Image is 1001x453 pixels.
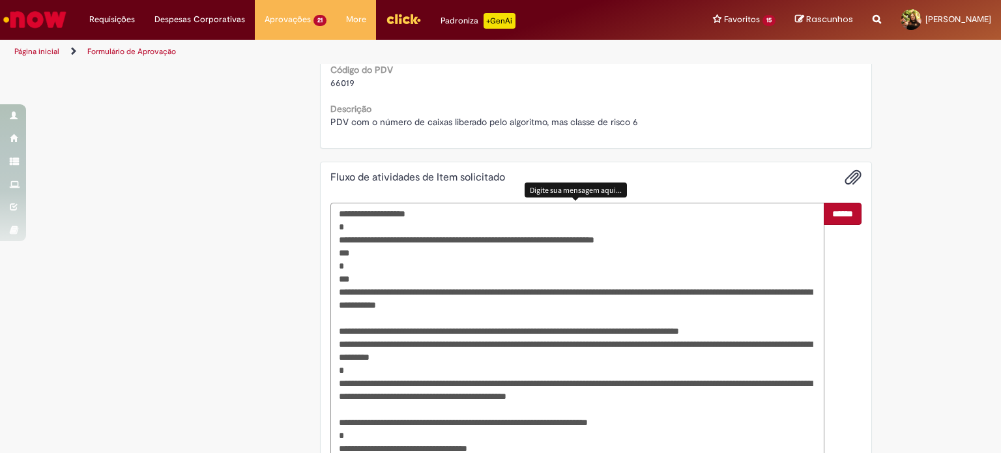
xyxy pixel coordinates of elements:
[346,13,366,26] span: More
[330,77,355,89] span: 66019
[525,183,627,197] div: Digite sua mensagem aqui...
[154,13,245,26] span: Despesas Corporativas
[1,7,68,33] img: ServiceNow
[845,169,862,186] button: Adicionar anexos
[10,40,658,64] ul: Trilhas de página
[724,13,760,26] span: Favoritos
[441,13,515,29] div: Padroniza
[795,14,853,26] a: Rascunhos
[313,15,326,26] span: 21
[265,13,311,26] span: Aprovações
[925,14,991,25] span: [PERSON_NAME]
[14,46,59,57] a: Página inicial
[330,64,393,76] b: Código do PDV
[87,46,176,57] a: Formulário de Aprovação
[330,116,638,128] span: PDV com o número de caixas liberado pelo algoritmo, mas classe de risco 6
[330,103,371,115] b: Descrição
[806,13,853,25] span: Rascunhos
[89,13,135,26] span: Requisições
[484,13,515,29] p: +GenAi
[386,9,421,29] img: click_logo_yellow_360x200.png
[330,172,505,184] h2: Fluxo de atividades de Item solicitado Histórico de tíquete
[762,15,776,26] span: 15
